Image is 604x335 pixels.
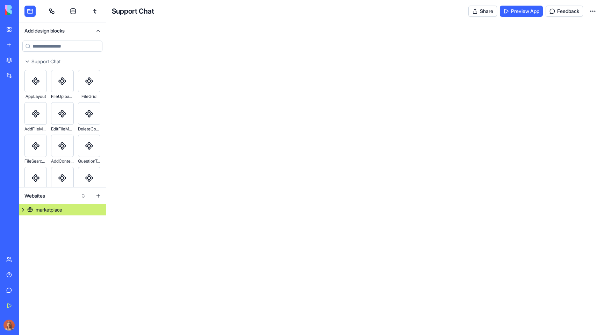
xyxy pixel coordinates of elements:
[78,125,100,133] div: DeleteConfirmDialog
[19,22,106,39] button: Add design blocks
[51,157,73,165] div: AddContentModal
[24,157,47,165] div: FileSearchFilters
[51,92,73,101] div: FileUploadArea
[546,6,583,17] button: Feedback
[24,92,47,101] div: AppLayout
[5,5,48,15] img: logo
[78,157,100,165] div: QuestionTable
[24,125,47,133] div: AddFileModal
[3,320,15,331] img: Marina_gj5dtt.jpg
[468,6,497,17] button: Share
[112,6,154,16] h4: Support Chat
[500,6,543,17] a: Preview App
[19,56,106,67] button: Support Chat
[78,92,100,101] div: FileGrid
[51,125,73,133] div: EditFileModal
[36,206,62,213] div: marketplace
[19,204,106,215] a: marketplace
[21,190,89,201] button: Websites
